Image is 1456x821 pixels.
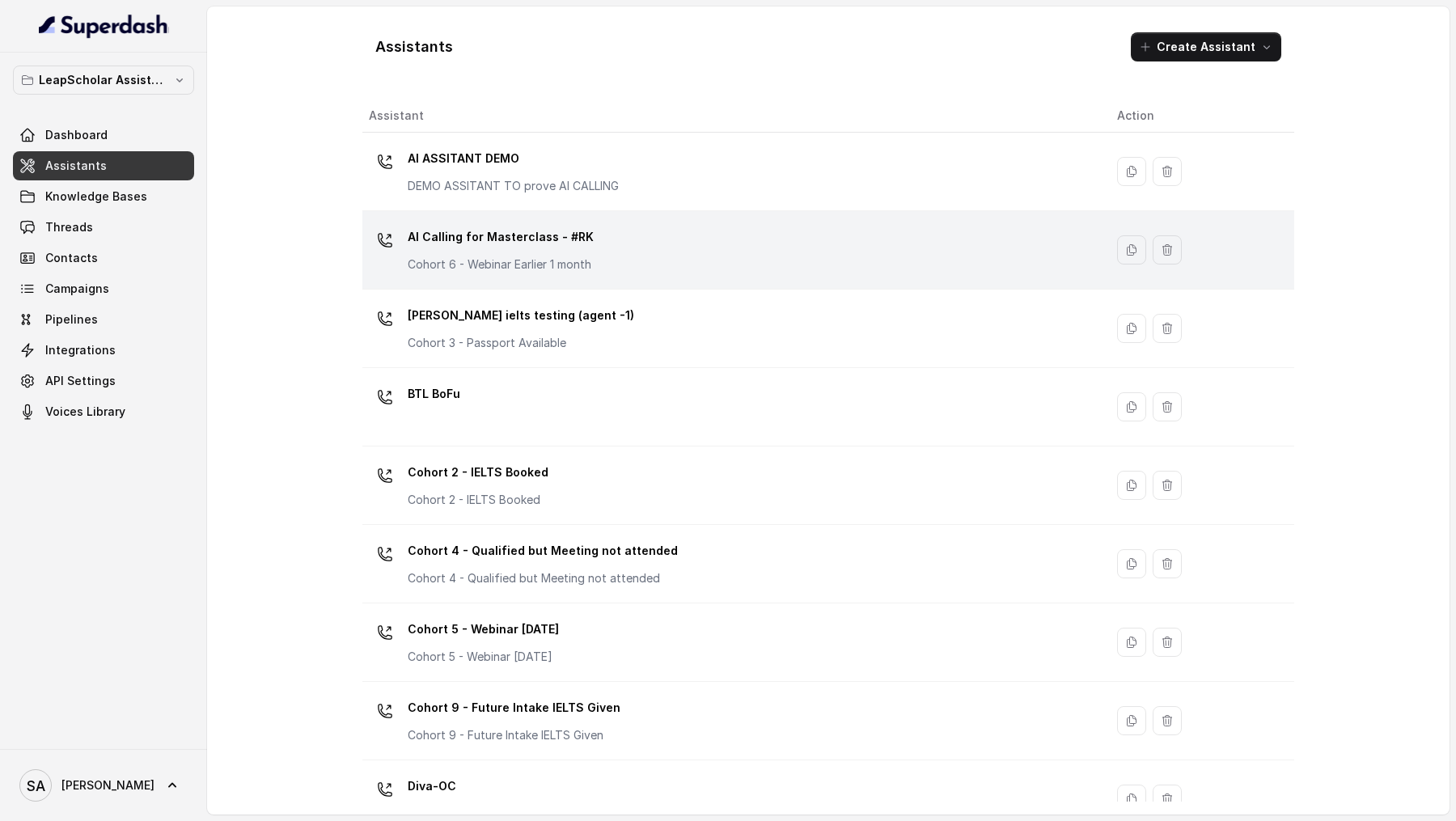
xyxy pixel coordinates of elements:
[13,397,194,426] a: Voices Library
[13,336,194,365] a: Integrations
[13,243,194,273] a: Contacts
[13,151,194,180] a: Assistants
[408,146,619,171] p: AI ASSITANT DEMO
[45,127,108,143] span: Dashboard
[408,178,619,194] p: DEMO ASSITANT TO prove AI CALLING
[1104,99,1294,133] th: Action
[408,538,678,564] p: Cohort 4 - Qualified but Meeting not attended
[408,695,620,721] p: Cohort 9 - Future Intake IELTS Given
[362,99,1104,133] th: Assistant
[45,281,109,297] span: Campaigns
[408,649,559,665] p: Cohort 5 - Webinar [DATE]
[408,256,594,273] p: Cohort 6 - Webinar Earlier 1 month
[13,763,194,808] a: [PERSON_NAME]
[408,616,559,642] p: Cohort 5 - Webinar [DATE]
[13,274,194,303] a: Campaigns
[45,404,125,420] span: Voices Library
[408,335,634,351] p: Cohort 3 - Passport Available
[408,773,622,799] p: Diva-OC
[13,182,194,211] a: Knowledge Bases
[45,311,98,328] span: Pipelines
[27,777,45,794] text: SA
[45,250,98,266] span: Contacts
[61,777,154,793] span: [PERSON_NAME]
[45,373,116,389] span: API Settings
[408,303,634,328] p: [PERSON_NAME] ielts testing (agent -1)
[13,305,194,334] a: Pipelines
[45,342,116,358] span: Integrations
[13,121,194,150] a: Dashboard
[13,213,194,242] a: Threads
[375,34,453,60] h1: Assistants
[39,13,169,39] img: light.svg
[408,727,620,743] p: Cohort 9 - Future Intake IELTS Given
[1131,32,1281,61] button: Create Assistant
[45,188,147,205] span: Knowledge Bases
[408,570,678,586] p: Cohort 4 - Qualified but Meeting not attended
[13,366,194,396] a: API Settings
[408,381,460,407] p: BTL BoFu
[408,224,594,250] p: AI Calling for Masterclass - #RK
[13,66,194,95] button: LeapScholar Assistant
[408,459,548,485] p: Cohort 2 - IELTS Booked
[408,492,548,508] p: Cohort 2 - IELTS Booked
[45,219,93,235] span: Threads
[39,70,168,90] p: LeapScholar Assistant
[45,158,107,174] span: Assistants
